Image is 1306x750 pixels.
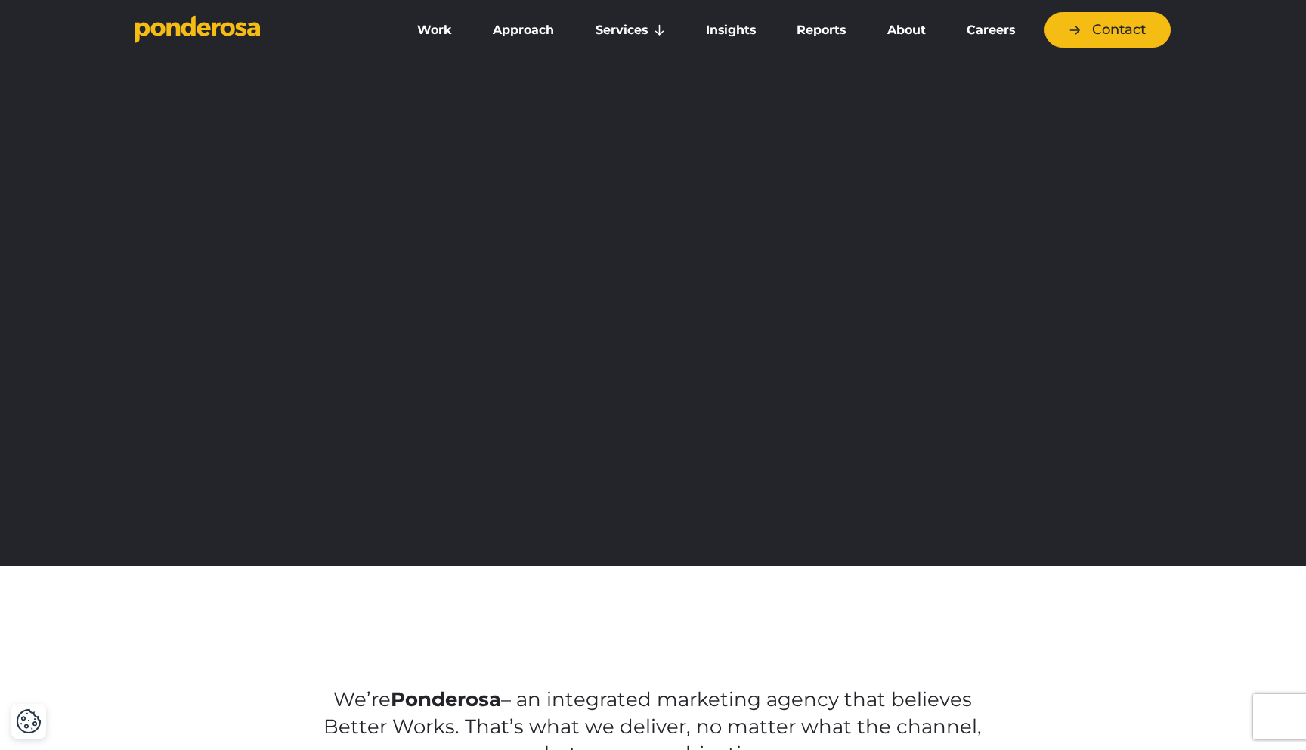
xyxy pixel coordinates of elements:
[400,14,469,46] a: Work
[869,14,942,46] a: About
[16,708,42,734] button: Cookie Settings
[391,687,501,711] strong: Ponderosa
[779,14,863,46] a: Reports
[949,14,1032,46] a: Careers
[16,708,42,734] img: Revisit consent button
[578,14,682,46] a: Services
[689,14,773,46] a: Insights
[135,15,377,45] a: Go to homepage
[1044,12,1171,48] a: Contact
[475,14,571,46] a: Approach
